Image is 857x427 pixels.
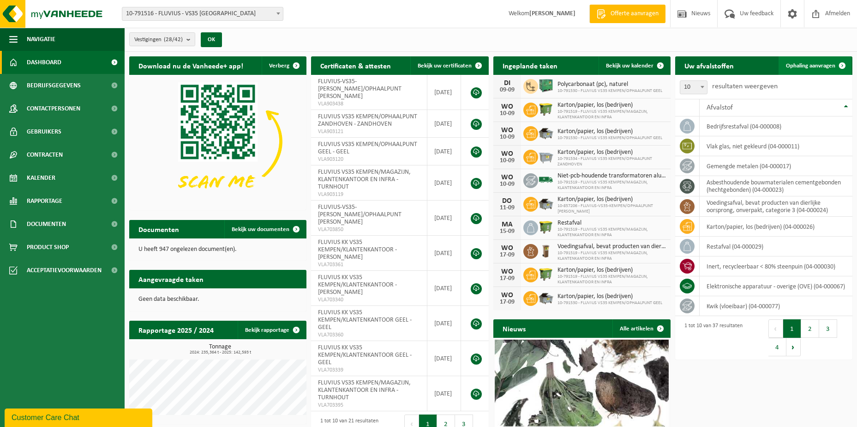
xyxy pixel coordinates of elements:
div: WO [498,103,516,110]
td: [DATE] [427,341,461,376]
div: WO [498,127,516,134]
span: 10 [680,81,707,94]
span: FLUVIUS VS35 KEMPEN/MAGAZIJN, KLANTENKANTOOR EN INFRA - TURNHOUT [318,379,411,401]
div: DI [498,79,516,87]
span: Bedrijfsgegevens [27,74,81,97]
td: elektronische apparatuur - overige (OVE) (04-000067) [700,276,852,296]
span: FLUVIUS-VS35-[PERSON_NAME]/OPHAALPUNT [PERSON_NAME] [318,204,402,226]
span: Contactpersonen [27,97,80,120]
span: VLA903121 [318,128,420,135]
strong: [PERSON_NAME] [529,10,575,17]
button: Vestigingen(28/42) [129,32,195,46]
img: BL-SO-LV [538,172,554,188]
button: 2 [801,319,819,338]
td: [DATE] [427,75,461,110]
h2: Documenten [129,220,188,238]
span: Kalender [27,166,55,189]
button: 1 [783,319,801,338]
span: 10-857206 - FLUVIUS-VS35-KEMPEN/OPHAALPUNT [PERSON_NAME] [557,203,666,214]
div: 11-09 [498,205,516,211]
span: Voedingsafval, bevat producten van dierlijke oorsprong, onverpakt, categorie 3 [557,243,666,250]
img: WB-5000-GAL-GY-01 [538,195,554,211]
div: 17-09 [498,299,516,305]
span: 10-791519 - FLUVIUS VS35 KEMPEN/MAGAZIJN, KLANTENKANTOOR EN INFRA [557,109,666,120]
td: bedrijfsrestafval (04-000008) [700,116,852,136]
span: FLUVIUS KK VS35 KEMPEN/KLANTENKANTOOR GEEL - GEEL [318,309,412,331]
button: Previous [768,319,783,338]
span: Documenten [27,213,66,236]
span: Bekijk uw documenten [232,226,289,232]
td: [DATE] [427,165,461,201]
h2: Ingeplande taken [493,56,567,74]
div: 17-09 [498,275,516,282]
td: [DATE] [427,110,461,138]
h2: Rapportage 2025 / 2024 [129,321,223,339]
h2: Uw afvalstoffen [675,56,743,74]
span: Vestigingen [134,33,183,47]
span: Karton/papier, los (bedrijven) [557,293,662,300]
span: VLA703339 [318,366,420,374]
img: PB-HB-1400-HPE-GN-01 [538,78,554,93]
img: WB-1100-HPE-GN-50 [538,219,554,235]
span: Bekijk uw kalender [606,63,653,69]
td: karton/papier, los (bedrijven) (04-000026) [700,217,852,237]
div: 10-09 [498,181,516,188]
span: FLUVIUS KK VS35 KEMPEN/KLANTENKANTOOR GEEL - GEEL [318,344,412,366]
td: inert, recycleerbaar < 80% steenpuin (04-000030) [700,256,852,276]
div: WO [498,268,516,275]
button: Verberg [262,56,306,75]
td: [DATE] [427,306,461,341]
span: FLUVIUS VS35 KEMPEN/OPHAALPUNT GEEL - GEEL [318,141,417,155]
a: Offerte aanvragen [589,5,665,23]
span: 10-791519 - FLUVIUS VS35 KEMPEN/MAGAZIJN, KLANTENKANTOOR EN INFRA [557,180,666,191]
span: Navigatie [27,28,55,51]
td: [DATE] [427,376,461,411]
count: (28/42) [164,37,183,43]
div: MA [498,221,516,228]
div: 10-09 [498,134,516,140]
td: gemengde metalen (04-000017) [700,156,852,176]
td: kwik (vloeibaar) (04-000077) [700,296,852,316]
button: OK [201,32,222,47]
span: Bekijk uw certificaten [418,63,472,69]
span: VLA703340 [318,296,420,304]
p: Geen data beschikbaar. [138,296,297,303]
a: Bekijk uw certificaten [410,56,488,75]
span: 10-791519 - FLUVIUS VS35 KEMPEN/MAGAZIJN, KLANTENKANTOOR EN INFRA [557,250,666,262]
td: [DATE] [427,236,461,271]
span: FLUVIUS KK VS35 KEMPEN/KLANTENKANTOOR - [PERSON_NAME] [318,239,397,261]
span: Polycarbonaat (pc), naturel [557,81,662,88]
a: Alle artikelen [612,319,670,338]
span: Karton/papier, los (bedrijven) [557,196,666,203]
span: Acceptatievoorwaarden [27,259,102,282]
span: Karton/papier, los (bedrijven) [557,128,662,135]
span: Karton/papier, los (bedrijven) [557,267,666,274]
span: 2024: 235,364 t - 2025: 142,593 t [134,350,306,355]
span: Afvalstof [707,104,733,111]
div: 15-09 [498,228,516,235]
td: voedingsafval, bevat producten van dierlijke oorsprong, onverpakt, categorie 3 (04-000024) [700,196,852,217]
span: Karton/papier, los (bedrijven) [557,102,666,109]
img: WB-1100-HPE-GN-50 [538,266,554,282]
span: VLA903120 [318,156,420,163]
a: Bekijk uw documenten [224,220,306,238]
img: WB-1100-HPE-GN-50 [538,101,554,117]
td: vlak glas, niet gekleurd (04-000011) [700,136,852,156]
div: WO [498,244,516,252]
span: Ophaling aanvragen [786,63,835,69]
span: Product Shop [27,236,69,259]
span: 10-791530 - FLUVIUS VS35 KEMPEN/OPHAALPUNT GEEL [557,88,662,94]
td: asbesthoudende bouwmaterialen cementgebonden (hechtgebonden) (04-000023) [700,176,852,196]
h2: Certificaten & attesten [311,56,400,74]
button: 4 [768,338,786,356]
span: 10-791534 - FLUVIUS VS35 KEMPEN/OPHAALPUNT ZANDHOVEN [557,156,666,167]
img: WB-5000-GAL-GY-01 [538,290,554,305]
td: [DATE] [427,138,461,165]
td: [DATE] [427,201,461,236]
label: resultaten weergeven [712,83,778,90]
div: 1 tot 10 van 37 resultaten [680,318,743,357]
span: 10-791519 - FLUVIUS VS35 KEMPEN/MAGAZIJN, KLANTENKANTOOR EN INFRA [557,274,666,285]
a: Ophaling aanvragen [779,56,851,75]
h2: Nieuws [493,319,535,337]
